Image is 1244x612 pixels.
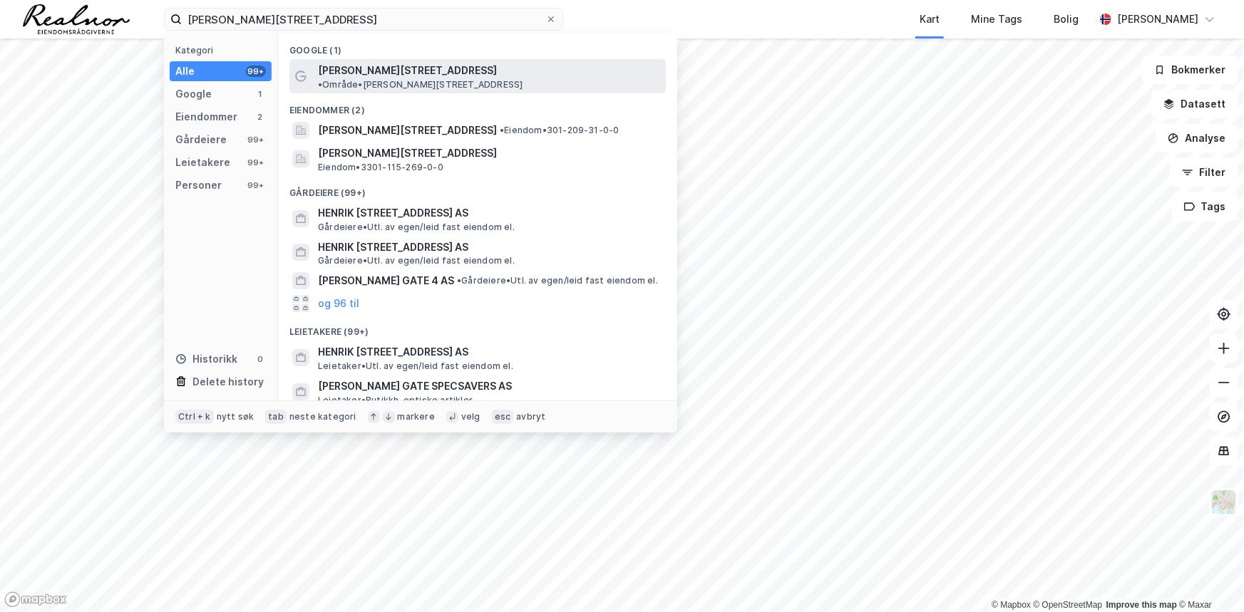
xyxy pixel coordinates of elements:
span: [PERSON_NAME][STREET_ADDRESS] [318,122,497,139]
div: Kontrollprogram for chat [1173,544,1244,612]
div: Leietakere [175,154,230,171]
span: Gårdeiere • Utl. av egen/leid fast eiendom el. [318,255,515,266]
button: Datasett [1151,90,1238,118]
span: Gårdeiere • Utl. av egen/leid fast eiendom el. [457,275,658,286]
input: Søk på adresse, matrikkel, gårdeiere, leietakere eller personer [182,9,545,30]
span: • [318,79,322,90]
span: HENRIK [STREET_ADDRESS] AS [318,204,660,222]
div: 0 [255,353,266,365]
div: Kategori [175,45,272,56]
span: Leietaker • Utl. av egen/leid fast eiendom el. [318,361,513,372]
img: Z [1210,489,1238,516]
button: og 96 til [318,295,359,312]
div: Kart [920,11,940,28]
span: [PERSON_NAME] GATE SPECSAVERS AS [318,378,660,395]
button: Analyse [1156,124,1238,152]
span: Eiendom • 3301-115-269-0-0 [318,162,443,173]
span: • [500,125,504,135]
span: Gårdeiere • Utl. av egen/leid fast eiendom el. [318,222,515,233]
span: [PERSON_NAME][STREET_ADDRESS] [318,145,660,162]
div: avbryt [516,411,545,422]
div: esc [492,410,514,424]
div: 1 [255,88,266,100]
div: Gårdeiere (99+) [278,176,677,202]
div: Google [175,85,212,103]
div: tab [265,410,287,424]
div: 2 [255,111,266,123]
div: Ctrl + k [175,410,214,424]
div: Leietakere (99+) [278,315,677,341]
a: Mapbox homepage [4,591,67,608]
div: Delete history [192,373,264,390]
a: Mapbox [992,600,1031,610]
div: Gårdeiere [175,131,227,148]
span: Område • [PERSON_NAME][STREET_ADDRESS] [318,79,523,90]
div: 99+ [246,157,266,168]
a: Improve this map [1106,600,1177,610]
div: velg [461,411,480,422]
div: Eiendommer [175,108,237,125]
img: realnor-logo.934646d98de889bb5806.png [23,4,130,34]
a: OpenStreetMap [1034,600,1103,610]
button: Tags [1172,192,1238,221]
span: • [457,275,461,286]
div: Bolig [1054,11,1079,28]
span: HENRIK [STREET_ADDRESS] AS [318,343,660,361]
div: Alle [175,63,195,80]
button: Filter [1170,158,1238,187]
div: Personer [175,177,222,194]
div: Historikk [175,351,237,368]
span: [PERSON_NAME][STREET_ADDRESS] [318,62,497,79]
div: neste kategori [289,411,356,422]
div: 99+ [246,180,266,191]
div: 99+ [246,134,266,145]
div: 99+ [246,66,266,77]
iframe: Chat Widget [1173,544,1244,612]
span: HENRIK [STREET_ADDRESS] AS [318,239,660,256]
div: Mine Tags [971,11,1022,28]
span: Eiendom • 301-209-31-0-0 [500,125,620,136]
div: nytt søk [217,411,255,422]
span: Leietaker • Butikkh. optiske artikler [318,395,473,406]
div: markere [398,411,435,422]
div: [PERSON_NAME] [1117,11,1198,28]
span: [PERSON_NAME] GATE 4 AS [318,272,454,289]
div: Google (1) [278,33,677,59]
button: Bokmerker [1142,56,1238,84]
div: Eiendommer (2) [278,93,677,119]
